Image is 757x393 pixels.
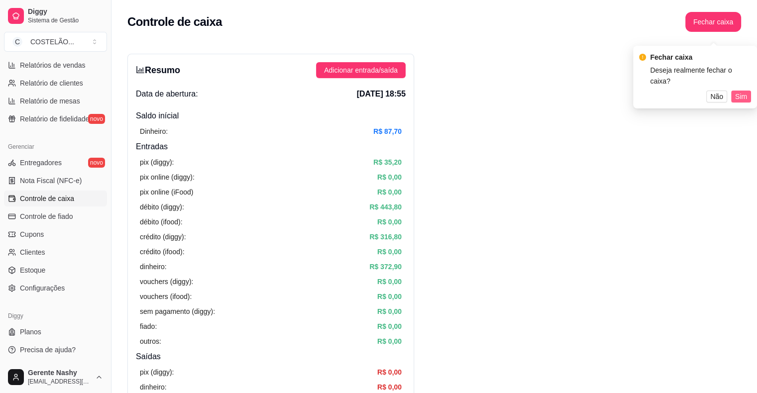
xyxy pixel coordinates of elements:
[136,110,406,122] h4: Saldo inícial
[140,382,167,393] article: dinheiro:
[4,75,107,91] a: Relatório de clientes
[316,62,406,78] button: Adicionar entrada/saída
[735,91,747,102] span: Sim
[324,65,398,76] span: Adicionar entrada/saída
[20,327,41,337] span: Planos
[140,126,168,137] article: Dinheiro:
[28,7,103,16] span: Diggy
[4,308,107,324] div: Diggy
[4,57,107,73] a: Relatórios de vendas
[377,382,402,393] article: R$ 0,00
[4,324,107,340] a: Planos
[140,246,184,257] article: crédito (ifood):
[140,306,215,317] article: sem pagamento (diggy):
[4,191,107,206] a: Controle de caixa
[140,336,161,347] article: outros:
[140,187,193,197] article: pix online (iFood)
[685,12,741,32] button: Fechar caixa
[4,244,107,260] a: Clientes
[369,231,402,242] article: R$ 316,80
[4,280,107,296] a: Configurações
[357,88,406,100] span: [DATE] 18:55
[710,91,723,102] span: Não
[377,172,402,183] article: R$ 0,00
[136,63,180,77] h3: Resumo
[377,306,402,317] article: R$ 0,00
[140,367,174,378] article: pix (diggy):
[140,201,184,212] article: débito (diggy):
[20,265,45,275] span: Estoque
[4,111,107,127] a: Relatório de fidelidadenovo
[4,342,107,358] a: Precisa de ajuda?
[377,187,402,197] article: R$ 0,00
[136,88,198,100] span: Data de abertura:
[4,4,107,28] a: DiggySistema de Gestão
[140,157,174,168] article: pix (diggy):
[140,291,192,302] article: vouchers (ifood):
[20,194,74,203] span: Controle de caixa
[650,52,751,63] div: Fechar caixa
[127,14,222,30] h2: Controle de caixa
[377,246,402,257] article: R$ 0,00
[4,365,107,389] button: Gerente Nashy[EMAIL_ADDRESS][DOMAIN_NAME]
[4,173,107,189] a: Nota Fiscal (NFC-e)
[4,208,107,224] a: Controle de fiado
[731,91,751,102] button: Sim
[4,226,107,242] a: Cupons
[377,216,402,227] article: R$ 0,00
[136,141,406,153] h4: Entradas
[650,65,751,87] div: Deseja realmente fechar o caixa?
[12,37,22,47] span: C
[20,345,76,355] span: Precisa de ajuda?
[140,276,193,287] article: vouchers (diggy):
[4,139,107,155] div: Gerenciar
[140,231,186,242] article: crédito (diggy):
[140,172,195,183] article: pix online (diggy):
[30,37,74,47] div: COSTELÃO ...
[20,176,82,186] span: Nota Fiscal (NFC-e)
[20,247,45,257] span: Clientes
[706,91,727,102] button: Não
[28,378,91,386] span: [EMAIL_ADDRESS][DOMAIN_NAME]
[377,336,402,347] article: R$ 0,00
[4,155,107,171] a: Entregadoresnovo
[20,60,86,70] span: Relatórios de vendas
[373,157,402,168] article: R$ 35,20
[377,367,402,378] article: R$ 0,00
[377,276,402,287] article: R$ 0,00
[28,369,91,378] span: Gerente Nashy
[20,78,83,88] span: Relatório de clientes
[136,351,406,363] h4: Saídas
[4,32,107,52] button: Select a team
[377,321,402,332] article: R$ 0,00
[377,291,402,302] article: R$ 0,00
[136,65,145,74] span: bar-chart
[20,114,89,124] span: Relatório de fidelidade
[369,201,402,212] article: R$ 443,80
[4,262,107,278] a: Estoque
[140,261,167,272] article: dinheiro:
[20,229,44,239] span: Cupons
[20,158,62,168] span: Entregadores
[639,54,646,61] span: exclamation-circle
[20,283,65,293] span: Configurações
[28,16,103,24] span: Sistema de Gestão
[20,211,73,221] span: Controle de fiado
[20,96,80,106] span: Relatório de mesas
[4,93,107,109] a: Relatório de mesas
[373,126,402,137] article: R$ 87,70
[140,216,183,227] article: débito (ifood):
[140,321,157,332] article: fiado:
[369,261,402,272] article: R$ 372,90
